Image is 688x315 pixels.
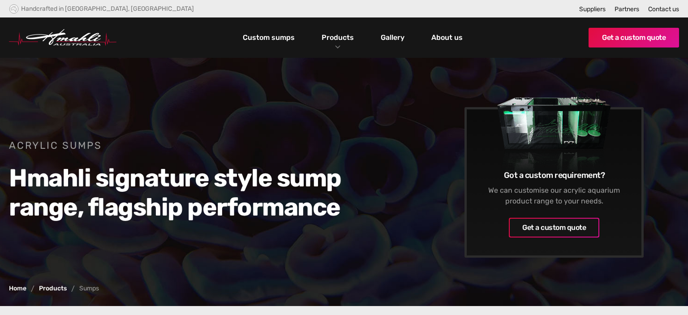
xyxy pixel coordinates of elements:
[480,65,628,197] img: Sumps
[615,5,639,13] a: Partners
[480,170,628,181] h6: Got a custom requirement?
[429,30,465,45] a: About us
[378,30,407,45] a: Gallery
[79,285,99,292] div: Sumps
[241,30,297,45] a: Custom sumps
[648,5,679,13] a: Contact us
[579,5,606,13] a: Suppliers
[9,29,116,46] img: Hmahli Australia Logo
[21,5,194,13] div: Handcrafted in [GEOGRAPHIC_DATA], [GEOGRAPHIC_DATA]
[319,31,356,44] a: Products
[315,17,361,58] div: Products
[522,222,586,233] div: Get a custom quote
[9,285,26,292] a: Home
[9,29,116,46] a: home
[589,28,679,47] a: Get a custom quote
[480,185,628,207] div: We can customise our acrylic aquarium product range to your needs.
[9,139,354,152] h1: Acrylic Sumps
[39,285,67,292] a: Products
[509,218,599,237] a: Get a custom quote
[9,164,354,222] h2: Hmahli signature style sump range, flagship performance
